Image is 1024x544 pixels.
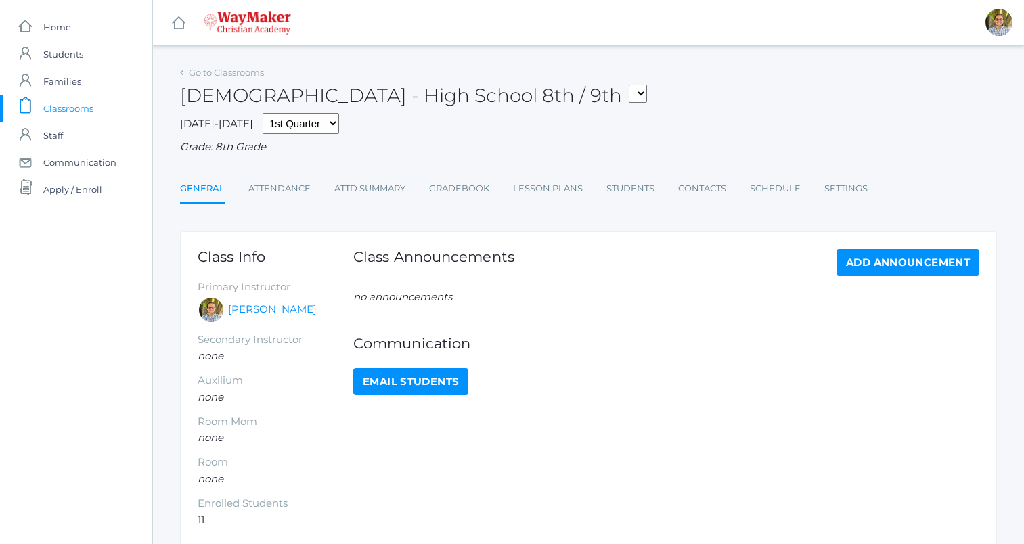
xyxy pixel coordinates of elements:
h5: Enrolled Students [198,498,353,509]
span: Home [43,14,71,41]
a: Students [606,175,654,202]
h5: Room [198,457,353,468]
li: 11 [198,512,353,528]
h5: Secondary Instructor [198,334,353,346]
a: General [180,175,225,204]
a: Gradebook [429,175,489,202]
span: Staff [43,122,63,149]
a: Go to Classrooms [189,67,264,78]
h1: Communication [353,336,979,351]
h5: Primary Instructor [198,281,353,293]
span: Students [43,41,83,68]
em: no announcements [353,290,452,303]
h5: Auxilium [198,375,353,386]
div: Kylen Braileanu [198,296,225,323]
a: Lesson Plans [513,175,583,202]
a: Add Announcement [837,249,979,276]
em: none [198,431,223,444]
a: Contacts [678,175,726,202]
h5: Room Mom [198,416,353,428]
a: Email Students [353,368,468,395]
a: [PERSON_NAME] [228,302,317,317]
h1: Class Info [198,249,353,265]
a: Settings [824,175,868,202]
h1: Class Announcements [353,249,514,273]
span: Apply / Enroll [43,176,102,203]
a: Schedule [750,175,801,202]
div: Grade: 8th Grade [180,139,997,155]
em: none [198,390,223,403]
img: 4_waymaker-logo-stack-white.png [204,11,291,35]
div: Kylen Braileanu [985,9,1012,36]
a: Attendance [248,175,311,202]
span: Classrooms [43,95,93,122]
em: none [198,472,223,485]
a: Attd Summary [334,175,405,202]
span: Families [43,68,81,95]
h2: [DEMOGRAPHIC_DATA] - High School 8th / 9th [180,85,647,106]
span: Communication [43,149,116,176]
em: none [198,349,223,362]
span: [DATE]-[DATE] [180,117,253,130]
